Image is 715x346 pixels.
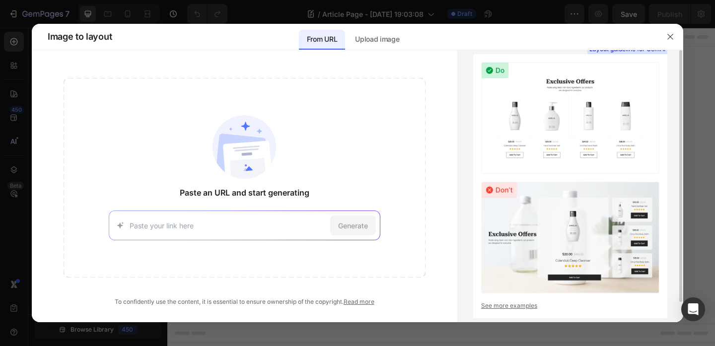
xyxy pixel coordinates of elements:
div: Open Intercom Messenger [681,297,705,321]
input: Paste your link here [130,220,326,231]
a: See more examples [481,301,659,310]
span: Paste an URL and start generating [180,187,309,199]
button: Add sections [226,196,294,215]
button: Add elements [300,196,370,215]
div: Start with Sections from sidebar [238,176,358,188]
a: Read more [344,298,374,305]
span: Generate [338,220,368,231]
p: From URL [307,33,337,45]
span: Image to layout [48,31,112,43]
p: Upload image [355,33,399,45]
div: Start with Generating from URL or image [231,251,365,259]
div: To confidently use the content, it is essential to ensure ownership of the copyright. [64,297,426,306]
